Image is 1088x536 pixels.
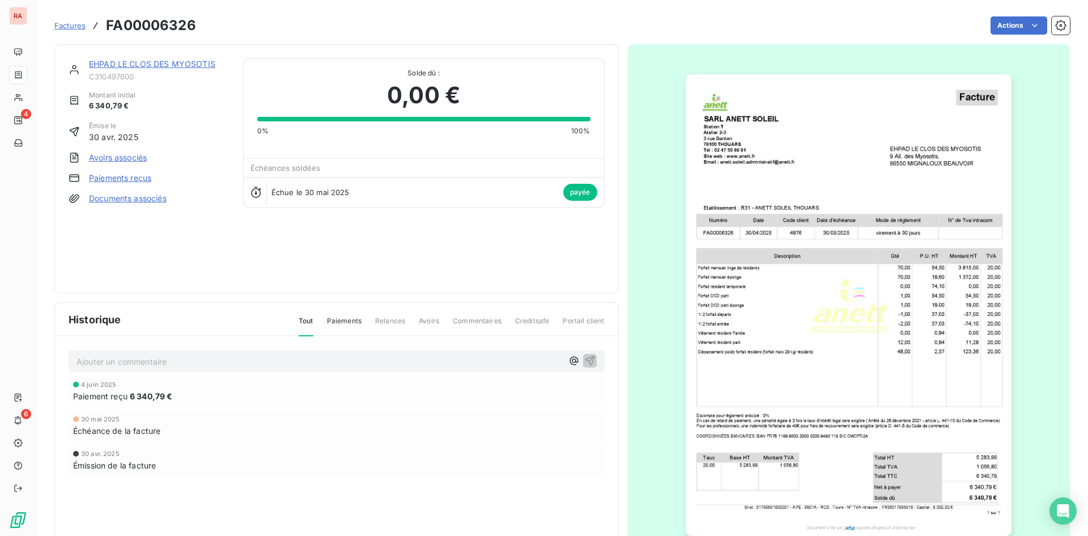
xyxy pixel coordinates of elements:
[299,316,313,336] span: Tout
[21,409,31,419] span: 6
[73,425,160,437] span: Échéance de la facture
[387,78,460,112] span: 0,00 €
[257,126,269,136] span: 0%
[257,68,590,78] span: Solde dû :
[89,131,138,143] span: 30 avr. 2025
[89,59,215,69] a: EHPAD LE CLOS DES MYOSOTIS
[54,20,86,31] a: Factures
[375,316,405,335] span: Relances
[1049,497,1077,525] div: Open Intercom Messenger
[69,312,121,327] span: Historique
[686,74,1011,536] img: invoice_thumbnail
[250,163,321,172] span: Échéances soldées
[563,316,604,335] span: Portail client
[89,172,151,184] a: Paiements reçus
[89,72,229,81] span: C310497600
[271,188,350,197] span: Échue le 30 mai 2025
[54,21,86,30] span: Factures
[81,381,117,388] span: 4 juin 2025
[419,316,439,335] span: Avoirs
[73,459,156,471] span: Émission de la facture
[106,15,196,36] h3: FA00006326
[571,126,590,136] span: 100%
[73,390,127,402] span: Paiement reçu
[9,7,27,25] div: RA
[89,100,135,112] span: 6 340,79 €
[563,184,597,201] span: payée
[327,316,362,335] span: Paiements
[453,316,501,335] span: Commentaires
[81,416,120,423] span: 30 mai 2025
[130,390,173,402] span: 6 340,79 €
[89,152,147,163] a: Avoirs associés
[9,511,27,529] img: Logo LeanPay
[9,111,27,129] a: 4
[21,109,31,119] span: 4
[515,316,550,335] span: Creditsafe
[89,121,138,131] span: Émise le
[89,90,135,100] span: Montant initial
[81,450,120,457] span: 30 avr. 2025
[991,16,1047,35] button: Actions
[89,193,167,204] a: Documents associés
